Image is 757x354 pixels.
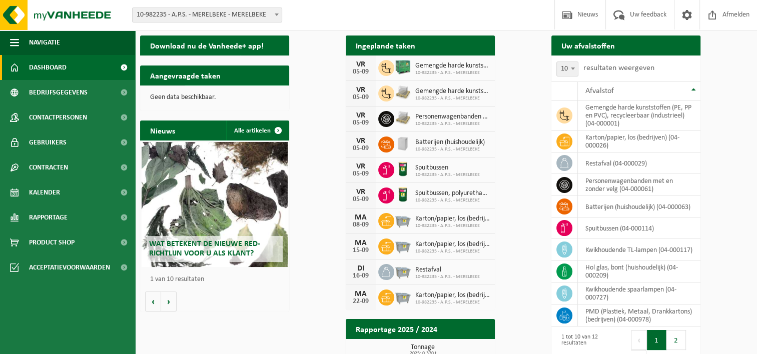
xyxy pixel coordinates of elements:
td: personenwagenbanden met en zonder velg (04-000061) [578,174,700,196]
img: WB-2500-GAL-GY-01 [394,211,411,228]
span: Kalender [29,180,60,205]
img: WB-2500-GAL-GY-01 [394,288,411,305]
span: Karton/papier, los (bedrijven) [415,240,490,248]
h2: Rapportage 2025 / 2024 [346,319,447,338]
td: kwikhoudende spaarlampen (04-000727) [578,282,700,304]
span: Rapportage [29,205,68,230]
span: 10-982235 - A.P.S. - MERELBEKE [415,299,490,305]
div: 15-09 [351,247,371,254]
span: 10-982235 - A.P.S. - MERELBEKE [415,172,480,178]
label: resultaten weergeven [583,64,654,72]
div: 22-09 [351,298,371,305]
span: Spuitbussen, polyurethaan (pu) [415,189,490,197]
div: VR [351,60,371,68]
h2: Download nu de Vanheede+ app! [140,35,274,55]
span: 10-982235 - A.P.S. - MERELBEKE - MERELBEKE [132,7,282,22]
span: 10-982235 - A.P.S. - MERELBEKE - MERELBEKE [133,8,282,22]
img: LP-PA-00000-WDN-11 [394,109,411,126]
button: Volgende [161,291,177,311]
div: 05-09 [351,119,371,126]
div: VR [351,162,371,170]
span: Contracten [29,155,68,180]
span: Gemengde harde kunststoffen (pe, pp en pvc), recycleerbaar (industrieel) [415,87,490,95]
span: Karton/papier, los (bedrijven) [415,291,490,299]
button: Previous [631,330,647,350]
td: restafval (04-000029) [578,152,700,174]
div: VR [351,137,371,145]
span: 10-982235 - A.P.S. - MERELBEKE [415,248,490,254]
span: 10-982235 - A.P.S. - MERELBEKE [415,146,485,152]
span: Bedrijfsgegevens [29,80,88,105]
a: Alle artikelen [226,120,288,140]
span: Acceptatievoorwaarden [29,255,110,280]
span: Afvalstof [585,87,614,95]
span: Personenwagenbanden met en zonder velg [415,113,490,121]
img: PB-HB-1400-HPE-GN-01 [394,58,411,75]
h2: Ingeplande taken [346,35,425,55]
span: 10-982235 - A.P.S. - MERELBEKE [415,121,490,127]
span: Navigatie [29,30,60,55]
td: spuitbussen (04-000114) [578,217,700,239]
div: MA [351,213,371,221]
td: kwikhoudende TL-lampen (04-000117) [578,239,700,260]
div: 05-09 [351,68,371,75]
td: karton/papier, los (bedrijven) (04-000026) [578,130,700,152]
td: PMD (Plastiek, Metaal, Drankkartons) (bedrijven) (04-000978) [578,304,700,326]
div: DI [351,264,371,272]
span: Restafval [415,266,480,274]
img: PB-OT-0200-MET-00-03 [394,186,411,203]
div: VR [351,188,371,196]
div: 05-09 [351,94,371,101]
span: 10 [557,62,578,76]
p: Geen data beschikbaar. [150,94,279,101]
img: LP-PA-00000-WDN-11 [394,84,411,101]
span: 10-982235 - A.P.S. - MERELBEKE [415,197,490,203]
a: Wat betekent de nieuwe RED-richtlijn voor u als klant? [142,142,288,267]
td: hol glas, bont (huishoudelijk) (04-000209) [578,260,700,282]
h2: Aangevraagde taken [140,65,231,85]
h2: Nieuws [140,120,185,140]
div: 05-09 [351,196,371,203]
button: 1 [647,330,666,350]
img: WB-2500-GAL-GY-01 [394,262,411,279]
div: 05-09 [351,145,371,152]
div: VR [351,86,371,94]
span: Dashboard [29,55,67,80]
span: 10-982235 - A.P.S. - MERELBEKE [415,95,490,101]
span: Gebruikers [29,130,67,155]
img: WB-2500-GAL-GY-01 [394,237,411,254]
div: MA [351,239,371,247]
span: Wat betekent de nieuwe RED-richtlijn voor u als klant? [149,240,260,257]
span: 10-982235 - A.P.S. - MERELBEKE [415,274,480,280]
td: batterijen (huishoudelijk) (04-000063) [578,196,700,217]
button: Vorige [145,291,161,311]
span: Contactpersonen [29,105,87,130]
div: VR [351,111,371,119]
div: 08-09 [351,221,371,228]
span: Karton/papier, los (bedrijven) [415,215,490,223]
img: PB-OT-0200-MET-00-03 [394,160,411,177]
span: 10-982235 - A.P.S. - MERELBEKE [415,223,490,229]
img: IC-CB-CU [394,135,411,152]
span: Batterijen (huishoudelijk) [415,138,485,146]
div: 05-09 [351,170,371,177]
span: 10-982235 - A.P.S. - MERELBEKE [415,70,490,76]
span: Spuitbussen [415,164,480,172]
button: 2 [666,330,686,350]
h2: Uw afvalstoffen [551,35,625,55]
div: 16-09 [351,272,371,279]
span: Gemengde harde kunststoffen (pe, pp en pvc), recycleerbaar (industrieel) [415,62,490,70]
td: gemengde harde kunststoffen (PE, PP en PVC), recycleerbaar (industrieel) (04-000001) [578,100,700,130]
span: 10 [556,61,578,76]
span: Product Shop [29,230,75,255]
div: MA [351,290,371,298]
p: 1 van 10 resultaten [150,276,284,283]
